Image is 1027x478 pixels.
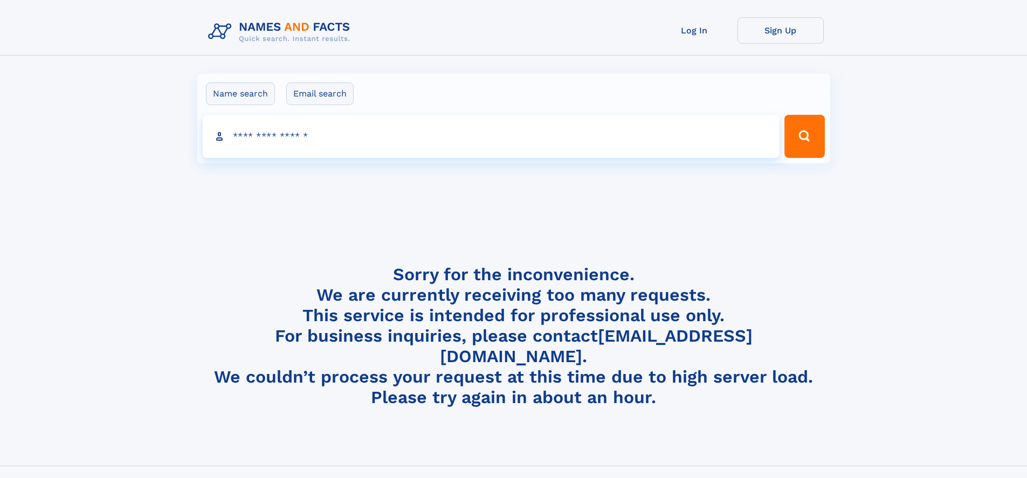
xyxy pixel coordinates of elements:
[204,17,359,46] img: Logo Names and Facts
[286,82,354,105] label: Email search
[737,17,824,44] a: Sign Up
[206,82,275,105] label: Name search
[203,115,780,158] input: search input
[651,17,737,44] a: Log In
[784,115,824,158] button: Search Button
[440,325,753,366] a: [EMAIL_ADDRESS][DOMAIN_NAME]
[204,264,824,408] h4: Sorry for the inconvenience. We are currently receiving too many requests. This service is intend...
